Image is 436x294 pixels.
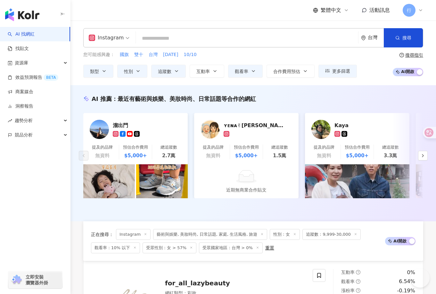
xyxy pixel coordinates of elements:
[273,152,286,159] div: 1.5萬
[265,245,274,250] div: 重置
[194,113,299,164] a: KOL Avatarʏᴇɴᴀ✌︎[PERSON_NAME]🍉提及的品牌無資料預估合作費用$5,000+總追蹤數1.5萬
[346,152,368,159] div: $5,000+
[8,89,33,95] a: 商案媒合
[228,65,263,78] button: 觀看率
[273,69,300,74] span: 合作費用預估
[267,65,315,78] button: 合作費用預估
[369,7,390,13] span: 活動訊息
[83,156,135,207] img: post-image
[10,275,23,285] img: chrome extension
[91,232,113,237] span: 正在搜尋 ：
[399,278,415,285] div: 6.54%
[118,95,256,102] span: 最近有藝術與娛樂、美妝時尚、日常話題等合作的網紅
[163,51,178,58] button: [DATE]
[314,144,334,150] div: 提及的品牌
[158,69,171,74] span: 追蹤數
[15,128,33,142] span: 競品分析
[8,118,12,123] span: rise
[120,52,129,58] span: 國旗
[116,229,151,240] span: Instagram
[270,229,300,240] span: 性別：女
[89,33,124,43] div: Instagram
[83,113,188,164] a: KOL Avatar溜出門提及的品牌無資料預估合作費用$5,000+總追蹤數2.7萬
[196,69,210,74] span: 互動率
[163,52,178,58] span: [DATE]
[271,144,288,150] div: 總追蹤數
[384,152,397,159] div: 3.3萬
[15,113,33,128] span: 趨勢分析
[345,144,370,150] div: 預估合作費用
[183,51,197,58] button: 10/10
[8,271,62,289] a: chrome extension立即安裝 瀏覽器外掛
[5,8,39,21] img: logo
[305,129,409,233] img: post-image
[206,152,220,159] div: 無資料
[402,35,411,40] span: 搜尋
[148,51,158,58] button: 台灣
[405,53,423,58] div: 搜尋指引
[124,152,147,159] div: $5,000+
[8,103,33,110] a: 洞察報告
[134,51,144,58] button: 雙十
[134,52,143,58] span: 雙十
[356,270,360,274] span: question-circle
[165,279,230,287] span: for_all_lazybeauty
[8,31,35,37] a: searchAI 找網紅
[356,279,360,284] span: question-circle
[368,35,384,40] div: 台灣
[305,113,409,164] a: KOL AvatarKaya提及的品牌無資料預估合作費用$5,000+總追蹤數3.3萬
[162,152,176,159] div: 2.7萬
[91,242,140,253] span: 觀看率：10% 以下
[318,65,357,78] button: 更多篩選
[8,45,29,52] a: 找貼文
[83,65,113,78] button: 類型
[201,120,220,139] img: KOL Avatar
[95,152,110,159] div: 無資料
[407,269,415,276] div: 0%
[8,74,58,81] a: 效益預測報告BETA
[224,122,288,128] div: ʏᴇɴᴀ✌︎耶娜🍉
[341,288,355,293] span: 漲粉率
[311,120,331,139] img: KOL Avatar
[235,152,258,159] div: $5,000+
[184,52,196,58] span: 10/10
[317,152,331,159] div: 無資料
[123,144,148,150] div: 預估合作費用
[341,270,355,275] span: 互動率
[15,56,28,70] span: 資源庫
[151,65,186,78] button: 追蹤數
[226,186,267,193] div: 近期無商業合作貼文
[321,7,341,14] span: 繁體中文
[92,95,256,103] div: AI 推薦 ：
[361,36,366,40] span: environment
[26,274,48,286] span: 立即安裝 瀏覽器外掛
[90,120,109,139] img: KOL Avatar
[113,122,177,128] div: 溜出門
[382,144,399,150] div: 總追蹤數
[341,279,355,284] span: 觀看率
[83,52,115,58] span: 您可能感興趣：
[119,51,129,58] button: 國旗
[190,65,224,78] button: 互動率
[235,69,248,74] span: 觀看率
[234,144,259,150] div: 預估合作費用
[334,122,399,128] div: Kaya
[160,144,177,150] div: 總追蹤數
[124,69,133,74] span: 性別
[117,65,147,78] button: 性別
[332,69,350,74] span: 更多篩選
[356,288,360,293] span: question-circle
[149,52,158,58] span: 台灣
[203,144,224,150] div: 提及的品牌
[407,7,411,14] span: 行
[136,156,188,207] img: post-image
[302,229,360,240] span: 追蹤數：9,999-30,000
[199,242,263,253] span: 受眾國家地區：台灣 > 0%
[399,53,404,57] span: question-circle
[90,69,99,74] span: 類型
[384,28,423,47] button: 搜尋
[143,242,196,253] span: 受眾性別：女 > 57%
[410,268,430,288] iframe: Help Scout Beacon - Open
[153,229,267,240] span: 藝術與娛樂, 美妝時尚, 日常話題, 家庭, 生活風格, 旅遊
[92,144,113,150] div: 提及的品牌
